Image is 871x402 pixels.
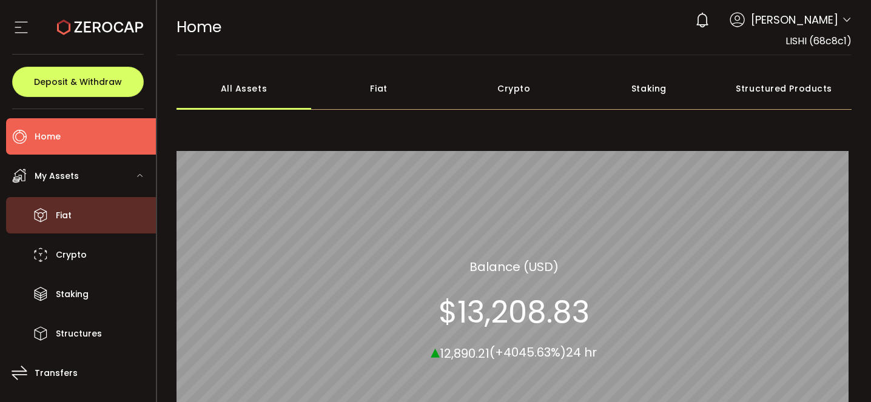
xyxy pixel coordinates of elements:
[56,207,72,224] span: Fiat
[599,19,871,402] div: 聊天小组件
[311,67,446,110] div: Fiat
[56,325,102,343] span: Structures
[35,167,79,185] span: My Assets
[34,78,122,86] span: Deposit & Withdraw
[431,338,440,364] span: ▴
[35,128,61,146] span: Home
[446,67,582,110] div: Crypto
[439,293,590,330] section: $13,208.83
[177,67,312,110] div: All Assets
[751,12,838,28] span: [PERSON_NAME]
[599,19,871,402] iframe: Chat Widget
[566,344,597,361] span: 24 hr
[440,344,489,361] span: 12,890.21
[12,67,144,97] button: Deposit & Withdraw
[469,257,559,275] section: Balance (USD)
[56,286,89,303] span: Staking
[489,344,566,361] span: (+4045.63%)
[35,364,78,382] span: Transfers
[177,16,221,38] span: Home
[582,67,717,110] div: Staking
[56,246,87,264] span: Crypto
